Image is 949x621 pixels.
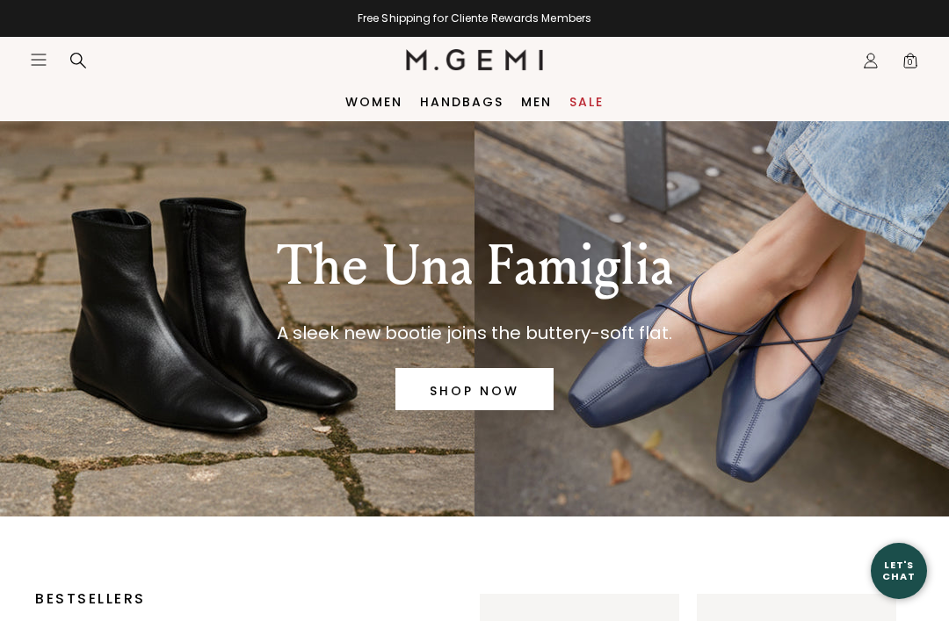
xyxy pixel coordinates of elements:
span: 0 [902,55,919,73]
a: SHOP NOW [395,368,554,410]
a: Handbags [420,95,503,109]
a: Sale [569,95,604,109]
button: Open site menu [30,51,47,69]
p: BESTSELLERS [35,594,427,604]
a: Men [521,95,552,109]
p: The Una Famiglia [277,235,673,298]
p: A sleek new bootie joins the buttery-soft flat. [277,319,673,347]
div: Let's Chat [871,560,927,581]
a: Women [345,95,402,109]
img: M.Gemi [406,49,544,70]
